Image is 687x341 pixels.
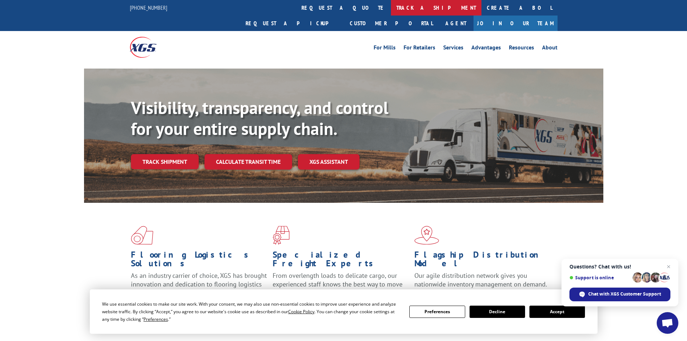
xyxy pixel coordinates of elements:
[273,271,409,303] p: From overlength loads to delicate cargo, our experienced staff knows the best way to move your fr...
[273,250,409,271] h1: Specialized Freight Experts
[569,288,670,301] div: Chat with XGS Customer Support
[90,289,598,334] div: Cookie Consent Prompt
[664,262,673,271] span: Close chat
[204,154,292,170] a: Calculate transit time
[438,16,474,31] a: Agent
[471,45,501,53] a: Advantages
[409,306,465,318] button: Preferences
[288,309,314,315] span: Cookie Policy
[657,312,678,334] div: Open chat
[404,45,435,53] a: For Retailers
[542,45,558,53] a: About
[414,250,551,271] h1: Flagship Distribution Model
[298,154,360,170] a: XGS ASSISTANT
[414,226,439,245] img: xgs-icon-flagship-distribution-model-red
[131,154,199,169] a: Track shipment
[131,96,388,140] b: Visibility, transparency, and control for your entire supply chain.
[443,45,463,53] a: Services
[144,316,168,322] span: Preferences
[414,271,547,288] span: Our agile distribution network gives you nationwide inventory management on demand.
[529,306,585,318] button: Accept
[131,226,153,245] img: xgs-icon-total-supply-chain-intelligence-red
[474,16,558,31] a: Join Our Team
[273,226,290,245] img: xgs-icon-focused-on-flooring-red
[588,291,661,297] span: Chat with XGS Customer Support
[131,250,267,271] h1: Flooring Logistics Solutions
[131,271,267,297] span: As an industry carrier of choice, XGS has brought innovation and dedication to flooring logistics...
[374,45,396,53] a: For Mills
[344,16,438,31] a: Customer Portal
[470,306,525,318] button: Decline
[130,4,167,11] a: [PHONE_NUMBER]
[569,264,670,270] span: Questions? Chat with us!
[509,45,534,53] a: Resources
[569,275,630,280] span: Support is online
[240,16,344,31] a: Request a pickup
[102,300,401,323] div: We use essential cookies to make our site work. With your consent, we may also use non-essential ...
